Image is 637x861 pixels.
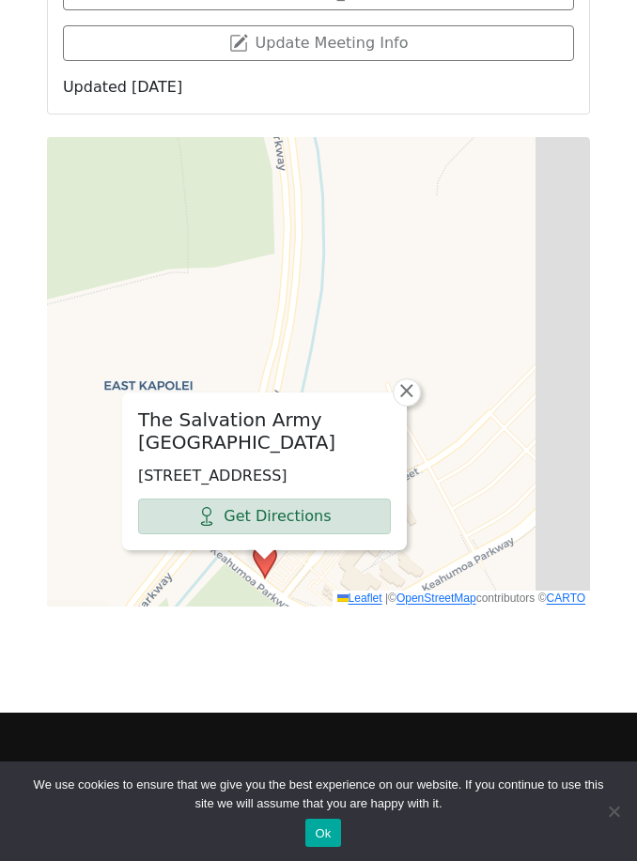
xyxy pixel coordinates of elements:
a: Close popup [393,378,421,407]
div: © contributors © [333,591,591,607]
a: CARTO [547,592,586,605]
a: Get Directions [138,499,391,534]
p: [STREET_ADDRESS] [138,465,391,487]
span: We use cookies to ensure that we give you the best experience on our website. If you continue to ... [28,776,609,813]
span: × [397,379,416,402]
p: Updated [DATE] [63,76,574,99]
a: Leaflet [337,592,382,605]
h2: The Salvation Army [GEOGRAPHIC_DATA] [138,408,391,454]
span: | [385,592,388,605]
a: OpenStreetMap [396,592,476,605]
h2: About [32,760,605,786]
button: Ok [305,819,340,847]
span: No [604,802,623,821]
a: Update Meeting Info [63,25,574,61]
